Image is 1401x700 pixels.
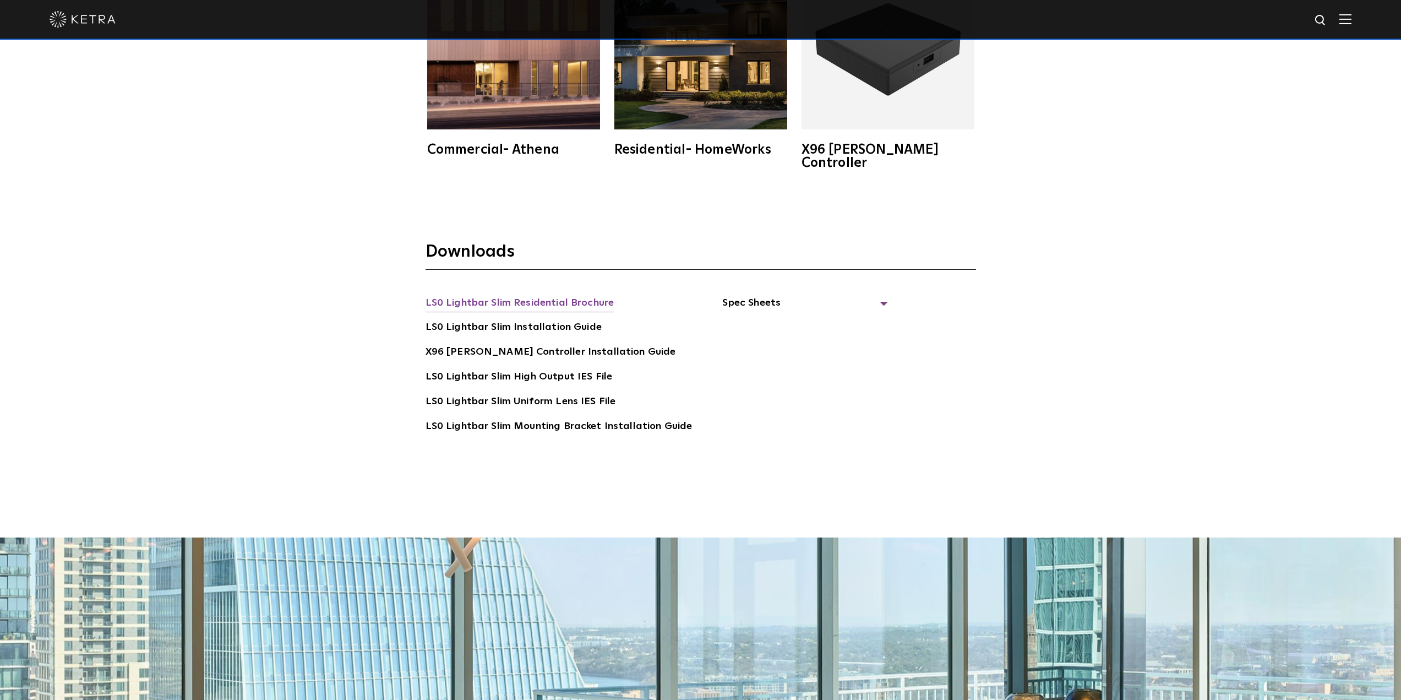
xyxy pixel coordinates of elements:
a: LS0 Lightbar Slim Installation Guide [426,319,602,337]
a: LS0 Lightbar Slim Mounting Bracket Installation Guide [426,419,693,436]
h3: Downloads [426,241,976,270]
img: ketra-logo-2019-white [50,11,116,28]
span: Spec Sheets [722,295,887,319]
a: LS0 Lightbar Slim Uniform Lens IES File [426,394,616,411]
a: LS0 Lightbar Slim High Output IES File [426,369,613,387]
img: search icon [1314,14,1328,28]
a: X96 [PERSON_NAME] Controller Installation Guide [426,344,676,362]
a: LS0 Lightbar Slim Residential Brochure [426,295,614,313]
div: Residential- HomeWorks [614,143,787,156]
div: X96 [PERSON_NAME] Controller [802,143,974,170]
img: Hamburger%20Nav.svg [1339,14,1351,24]
div: Commercial- Athena [427,143,600,156]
